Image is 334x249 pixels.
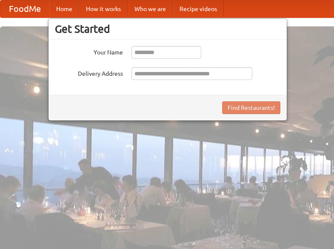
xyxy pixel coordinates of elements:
[49,0,79,17] a: Home
[173,0,224,17] a: Recipe videos
[222,101,280,114] button: Find Restaurants!
[55,67,123,78] label: Delivery Address
[55,46,123,57] label: Your Name
[128,0,173,17] a: Who we are
[79,0,128,17] a: How it works
[55,23,280,35] h3: Get Started
[0,0,49,17] a: FoodMe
